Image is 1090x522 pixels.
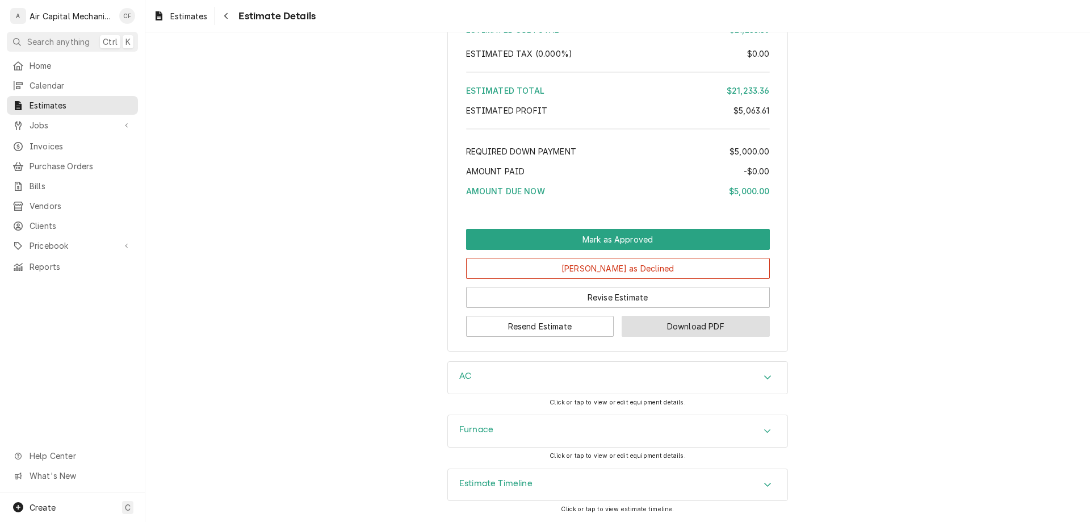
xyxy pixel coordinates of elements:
div: Estimated Tax [466,48,770,60]
div: $5,063.61 [733,105,769,116]
span: Required Down Payment [466,147,576,156]
span: What's New [30,470,131,482]
button: Accordion Details Expand Trigger [448,469,787,501]
button: Accordion Details Expand Trigger [448,362,787,394]
div: Amount Summary [466,7,770,205]
div: -$0.00 [744,165,770,177]
div: $5,000.00 [729,185,769,197]
div: Amount Paid [466,165,770,177]
div: Estimate Timeline [447,469,788,502]
span: Search anything [27,36,90,48]
button: Mark as Approved [466,229,770,250]
div: Button Group Row [466,250,770,279]
a: Vendors [7,197,138,215]
button: Resend Estimate [466,316,614,337]
a: Go to Pricebook [7,236,138,255]
span: Click or tap to view or edit equipment details. [550,399,686,406]
div: Button Group Row [466,308,770,337]
a: Estimates [149,7,212,26]
span: Invoices [30,140,132,152]
span: Click or tap to view or edit equipment details. [550,452,686,460]
a: Purchase Orders [7,157,138,176]
button: [PERSON_NAME] as Declined [466,258,770,279]
div: Button Group Row [466,229,770,250]
div: $0.00 [747,48,770,60]
h3: Furnace [459,424,493,435]
div: Button Group [466,229,770,337]
div: AC [447,361,788,394]
a: Estimates [7,96,138,115]
a: Go to Help Center [7,446,138,465]
span: Estimate Details [235,9,316,24]
a: Clients [7,216,138,235]
a: Calendar [7,76,138,95]
span: Estimated Tax ( 0.000% ) [466,49,573,59]
button: Accordion Details Expand Trigger [448,415,787,447]
span: Calendar [30,80,132,91]
button: Navigate back [217,7,235,25]
button: Search anythingCtrlK [7,32,138,52]
div: $21,233.36 [727,85,770,97]
button: Download PDF [622,316,770,337]
span: Jobs [30,119,115,131]
span: Reports [30,261,132,273]
span: Ctrl [103,36,118,48]
span: Estimates [170,10,207,22]
span: Home [30,60,132,72]
span: Click or tap to view estimate timeline. [561,506,674,513]
span: Estimated Total [466,86,544,95]
div: Charles Faure's Avatar [119,8,135,24]
h3: AC [459,371,471,382]
a: Go to Jobs [7,116,138,135]
div: Button Group Row [466,279,770,308]
div: A [10,8,26,24]
a: Bills [7,177,138,195]
div: $5,000.00 [730,145,769,157]
span: Create [30,503,56,512]
div: Estimated Profit [466,105,770,116]
div: Accordion Header [448,469,787,501]
h3: Estimate Timeline [459,478,533,489]
span: Estimated Profit [466,106,548,115]
span: Estimates [30,99,132,111]
div: Accordion Header [448,415,787,447]
div: Estimated Total [466,85,770,97]
span: Help Center [30,450,131,462]
div: Accordion Header [448,362,787,394]
span: Clients [30,220,132,232]
a: Go to What's New [7,466,138,485]
div: Amount Due Now [466,185,770,197]
span: Amount Paid [466,166,525,176]
span: Bills [30,180,132,192]
div: CF [119,8,135,24]
span: K [125,36,131,48]
span: C [125,502,131,513]
span: Purchase Orders [30,160,132,172]
span: Pricebook [30,240,115,252]
a: Invoices [7,137,138,156]
span: Vendors [30,200,132,212]
span: Amount Due Now [466,186,545,196]
div: Furnace [447,415,788,448]
a: Reports [7,257,138,276]
button: Revise Estimate [466,287,770,308]
a: Home [7,56,138,75]
div: Air Capital Mechanical [30,10,113,22]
